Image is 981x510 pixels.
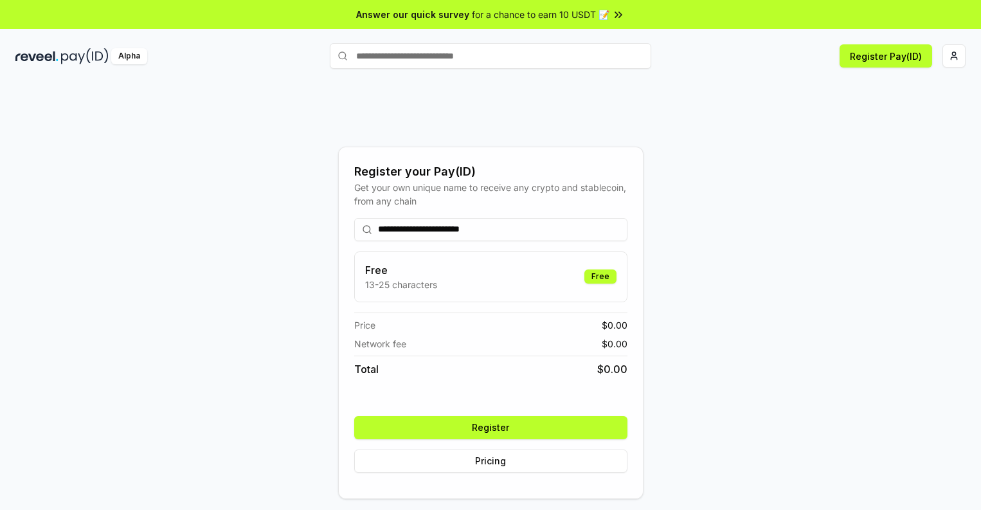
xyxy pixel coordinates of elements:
[354,337,406,351] span: Network fee
[354,163,627,181] div: Register your Pay(ID)
[354,318,375,332] span: Price
[602,318,627,332] span: $ 0.00
[840,44,932,68] button: Register Pay(ID)
[15,48,59,64] img: reveel_dark
[354,416,627,439] button: Register
[365,262,437,278] h3: Free
[354,181,627,208] div: Get your own unique name to receive any crypto and stablecoin, from any chain
[111,48,147,64] div: Alpha
[584,269,616,284] div: Free
[602,337,627,351] span: $ 0.00
[354,361,379,377] span: Total
[597,361,627,377] span: $ 0.00
[472,8,609,21] span: for a chance to earn 10 USDT 📝
[61,48,109,64] img: pay_id
[365,278,437,291] p: 13-25 characters
[354,450,627,473] button: Pricing
[356,8,469,21] span: Answer our quick survey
